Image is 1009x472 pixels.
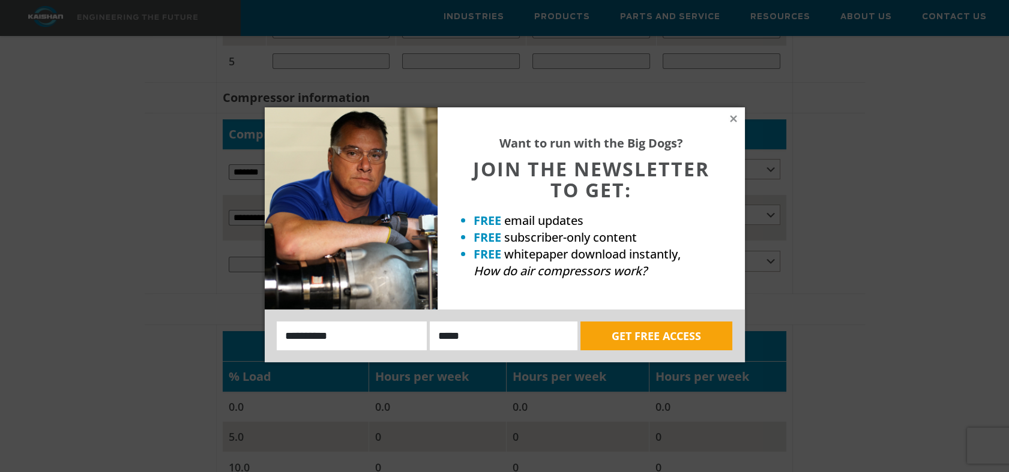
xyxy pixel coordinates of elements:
[504,212,583,229] span: email updates
[504,246,681,262] span: whitepaper download instantly,
[473,156,709,203] span: JOIN THE NEWSLETTER TO GET:
[474,263,647,279] em: How do air compressors work?
[499,135,683,151] strong: Want to run with the Big Dogs?
[474,229,501,245] strong: FREE
[504,229,637,245] span: subscriber-only content
[430,321,577,350] input: Email
[277,321,427,350] input: Name:
[728,113,739,124] button: Close
[474,212,501,229] strong: FREE
[474,246,501,262] strong: FREE
[580,321,732,350] button: GET FREE ACCESS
